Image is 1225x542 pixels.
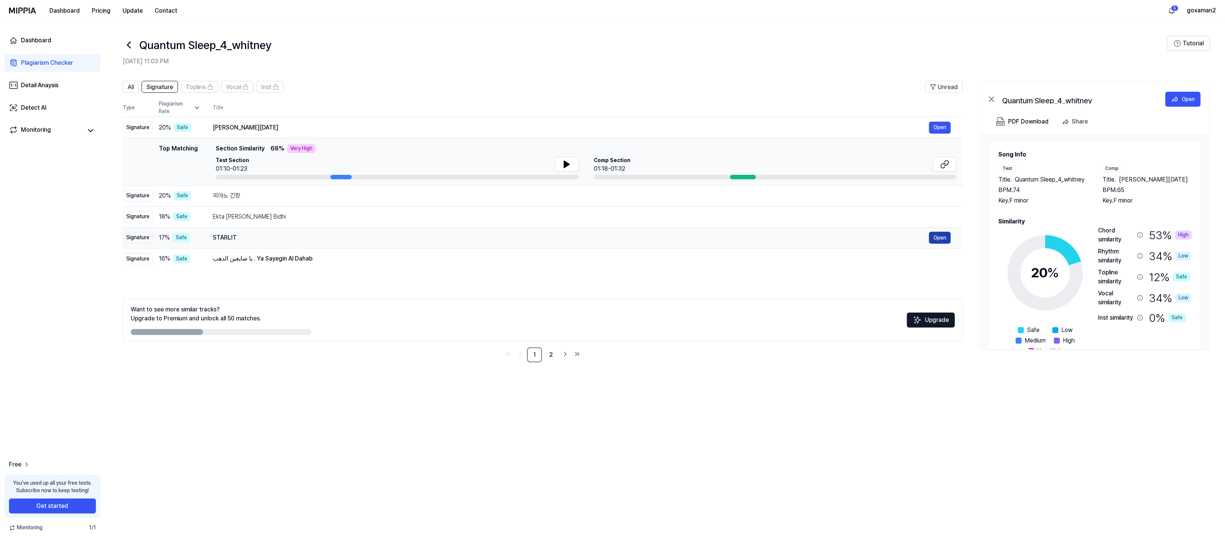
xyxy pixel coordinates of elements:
[181,81,218,93] button: Topline
[1002,95,1152,104] div: Quantum Sleep_4_whitney
[4,99,100,117] a: Detect AI
[996,117,1005,126] img: PDF Download
[4,54,100,72] a: Plagiarism Checker
[1008,117,1049,127] div: PDF Download
[21,58,73,67] div: Plagiarism Checker
[139,37,272,53] h1: Quantum Sleep_4_whitney
[123,211,153,222] div: Signature
[1182,95,1195,103] div: Open
[123,232,153,243] div: Signature
[1168,313,1186,322] div: Safe
[1176,293,1191,302] div: Low
[270,144,284,153] span: 68 %
[4,76,100,94] a: Detail Anaysis
[213,99,963,117] th: Title
[173,233,190,242] div: Safe
[146,83,173,92] span: Signature
[117,3,149,18] button: Update
[159,212,170,221] span: 18 %
[9,7,36,13] img: logo
[21,103,46,112] div: Detect AI
[907,319,955,326] a: SparklesUpgrade
[1149,310,1186,326] div: 0 %
[186,83,206,92] span: Topline
[1015,175,1085,184] span: Quantum Sleep_4_whitney
[216,164,249,173] div: 01:10-01:23
[213,212,951,221] div: Ekta [PERSON_NAME] Bidhi
[226,83,241,92] span: Vocal
[544,347,559,362] a: 2
[123,122,153,133] div: Signature
[43,3,86,18] button: Dashboard
[527,347,542,362] a: 1
[929,232,951,244] a: Open
[998,165,1016,172] div: Test
[1173,272,1190,281] div: Safe
[1149,268,1190,286] div: 12 %
[9,499,96,514] button: Get started
[213,123,929,132] div: [PERSON_NAME][DATE]
[213,254,951,263] div: يا صايغين الدهب . Ya Sayegin Al Dahab
[929,122,951,134] a: Open
[1098,226,1134,244] div: Chord similarity
[1061,326,1073,335] span: Low
[221,81,253,93] button: Vocal
[216,157,249,164] span: Test Section
[1102,165,1121,172] div: Comp
[86,3,117,18] a: Pricing
[1149,226,1192,244] div: 53 %
[1176,252,1191,261] div: Low
[998,150,1192,159] h2: Song Info
[123,253,153,265] div: Signature
[159,254,170,263] span: 16 %
[123,81,139,93] button: All
[174,191,191,200] div: Safe
[159,191,171,200] span: 20 %
[123,57,1167,66] h2: [DATE] 11:03 PM
[1047,265,1059,281] span: %
[594,164,630,173] div: 01:18-01:32
[998,217,1192,226] h2: Similarity
[1031,263,1059,283] div: 20
[594,157,630,164] span: Comp Section
[256,81,284,93] button: Inst
[1098,268,1134,286] div: Topline similarity
[123,99,153,117] th: Type
[261,83,271,92] span: Inst
[142,81,178,93] button: Signature
[159,144,198,179] div: Top Matching
[1102,175,1116,184] span: Title .
[913,316,922,325] img: Sparkles
[938,83,958,92] span: Unread
[9,125,82,136] a: Monitoring
[1027,326,1040,335] span: Safe
[1167,36,1210,51] button: Tutorial
[1098,313,1134,322] div: Inst similarity
[995,114,1050,129] button: PDF Download
[515,349,526,359] a: Go to previous page
[159,233,170,242] span: 17 %
[159,100,201,115] div: Plagiarism Rate
[1149,289,1191,307] div: 34 %
[1063,336,1075,345] span: High
[21,81,58,90] div: Detail Anaysis
[174,123,191,132] div: Safe
[117,0,149,21] a: Update
[13,479,92,494] div: You’ve used up all your free tests. Subscribe now to keep testing!
[572,349,583,359] a: Go to last page
[907,313,955,328] button: Upgrade
[173,212,190,221] div: Safe
[9,460,30,469] a: Free
[21,125,51,136] div: Monitoring
[1165,92,1201,107] button: Open
[925,81,963,93] button: Unread
[159,123,171,132] span: 20 %
[287,144,315,153] div: Very High
[980,134,1210,349] a: Song InfoTestTitle.Quantum Sleep_4_whitneyBPM.74Key.F minorCompTitle.[PERSON_NAME][DATE]BPM.65Key...
[1149,247,1191,265] div: 34 %
[131,305,261,323] div: Want to see more similar tracks? Upgrade to Premium and unlock all 50 matches.
[998,196,1088,205] div: Key. F minor
[21,36,51,45] div: Dashboard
